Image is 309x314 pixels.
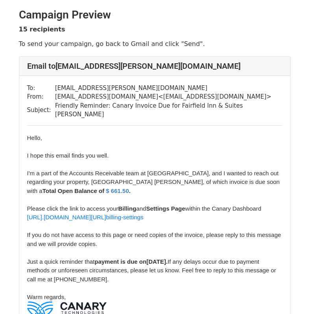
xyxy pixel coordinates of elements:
td: [EMAIL_ADDRESS][DOMAIN_NAME] < [EMAIL_ADDRESS][DOMAIN_NAME] > [55,92,282,101]
b: Settings Page [146,205,185,212]
b: [DATE] [146,258,166,265]
td: To: [27,84,55,93]
b: payment is due on [94,258,146,265]
td: Subject: [27,101,55,119]
span: Just a quick reminder that [27,258,146,265]
b: Total Open Balance of [43,187,106,194]
b: . [166,258,168,265]
td: Friendly Reminder: Canary Invoice Due for Fairfield Inn & Suites [PERSON_NAME] [55,101,282,119]
span: If you do not have access to this page or need copies of the invoice, please reply to this messag... [27,231,281,247]
h2: Campaign Preview [19,8,290,22]
td: [EMAIL_ADDRESS][PERSON_NAME][DOMAIN_NAME] [55,84,282,93]
span: Please click the link to access your and within the Canary Dashboard [27,205,261,212]
font: $ 661.50 [106,187,129,194]
span: I'm a part of the Accounts Receivable team at [GEOGRAPHIC_DATA], and I wanted to reach out regard... [27,170,280,194]
td: From: [27,92,55,101]
b: . [106,187,131,194]
span: Warm regards, [27,294,66,300]
b: Billing [118,205,136,212]
h4: Email to [EMAIL_ADDRESS][PERSON_NAME][DOMAIN_NAME] [27,61,282,71]
span: If any delays occur due to payment methods or unforeseen circumstances, please let us know. Feel ... [27,258,276,283]
a: [URL].[DOMAIN_NAME][URL]billing-settings [27,214,144,220]
p: To send your campaign, go back to Gmail and click "Send". [19,40,290,48]
strong: 15 recipients [19,26,65,33]
span: Hello, [27,134,42,141]
span: I hope this email finds you well. [27,152,109,159]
